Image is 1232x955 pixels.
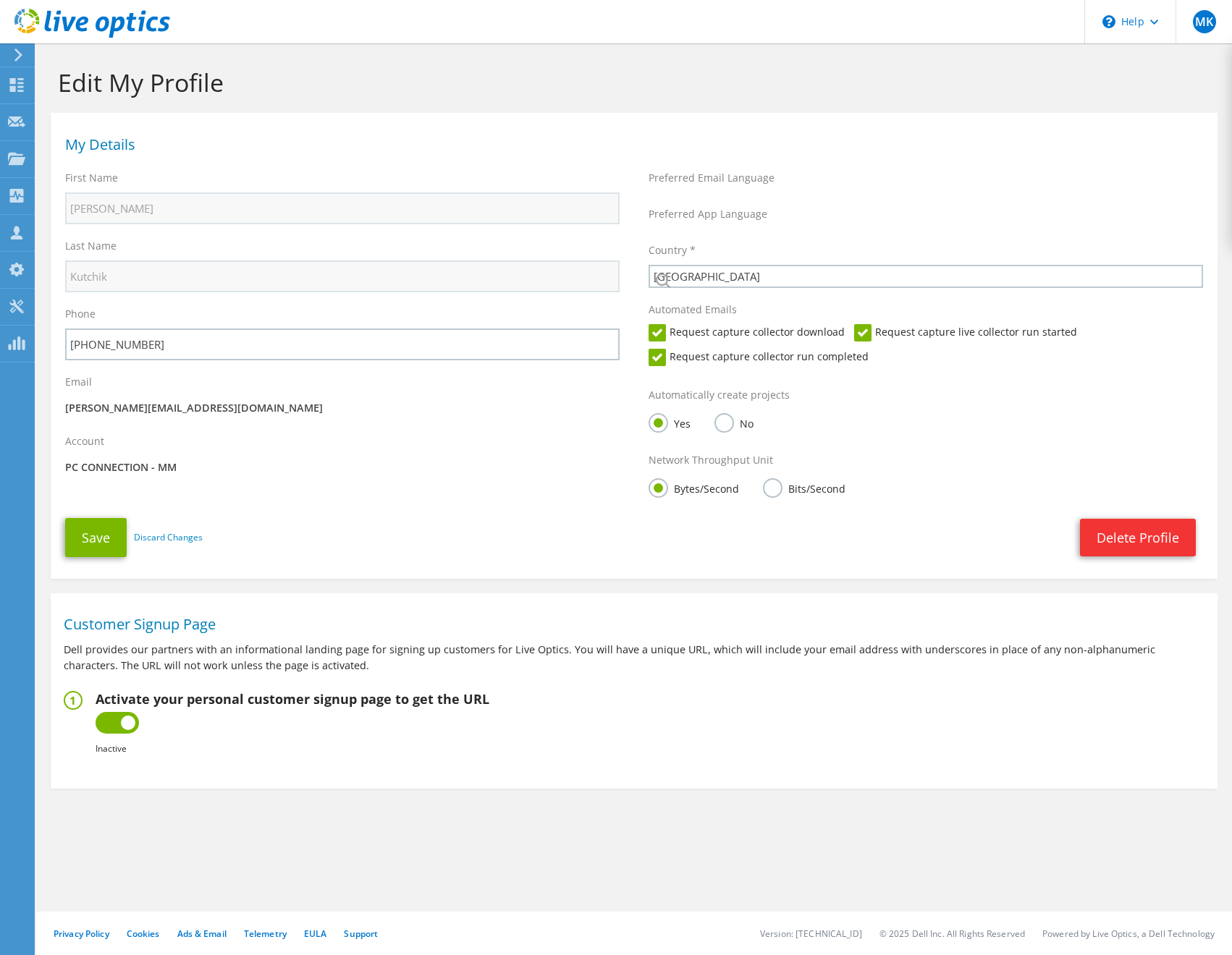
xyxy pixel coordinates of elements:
label: Network Throughput Unit [649,453,773,467]
li: Version: [TECHNICAL_ID] [760,928,862,940]
a: EULA [304,928,326,940]
li: © 2025 Dell Inc. All Rights Reserved [879,928,1025,940]
span: MK [1193,10,1216,33]
a: Support [344,928,378,940]
label: No [714,413,754,431]
label: Last Name [65,239,117,253]
label: Bits/Second [763,478,845,496]
label: Phone [65,307,96,321]
h1: Customer Signup Page [64,617,1197,632]
label: Automatically create projects [649,388,790,402]
b: Inactive [96,742,127,755]
label: Account [65,434,104,449]
label: Bytes/Second [649,478,739,496]
label: Request capture live collector run started [854,324,1077,341]
li: Powered by Live Optics, a Dell Technology [1042,928,1215,940]
svg: \n [1102,15,1115,28]
a: Ads & Email [177,928,227,940]
label: Request capture collector run completed [649,349,869,366]
label: Yes [649,413,691,431]
label: Preferred App Language [649,207,767,221]
a: Discard Changes [134,530,203,546]
label: First Name [65,171,118,185]
label: Automated Emails [649,302,737,317]
button: Save [65,518,127,557]
h1: My Details [65,137,1196,152]
a: Cookies [127,928,160,940]
a: Privacy Policy [54,928,109,940]
a: Telemetry [244,928,287,940]
label: Country * [649,243,696,258]
a: Delete Profile [1080,519,1196,556]
p: PC CONNECTION - MM [65,459,620,475]
p: [PERSON_NAME][EMAIL_ADDRESS][DOMAIN_NAME] [65,400,620,416]
label: Email [65,375,92,389]
label: Preferred Email Language [649,171,775,185]
p: Dell provides our partners with an informational landing page for signing up customers for Live O... [64,642,1204,674]
label: Request capture collector download [649,324,845,341]
h1: Edit My Profile [58,67,1203,98]
h2: Activate your personal customer signup page to get the URL [96,691,489,707]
